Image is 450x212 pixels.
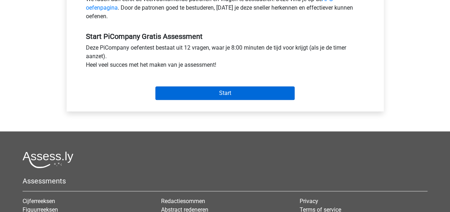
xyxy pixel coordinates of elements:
[81,44,370,72] div: Deze PiCompany oefentest bestaat uit 12 vragen, waar je 8:00 minuten de tijd voor krijgt (als je ...
[86,32,364,41] h5: Start PiCompany Gratis Assessment
[161,198,205,205] a: Redactiesommen
[155,86,295,100] input: Start
[23,198,55,205] a: Cijferreeksen
[23,151,73,168] img: Assessly logo
[300,198,318,205] a: Privacy
[23,177,427,185] h5: Assessments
